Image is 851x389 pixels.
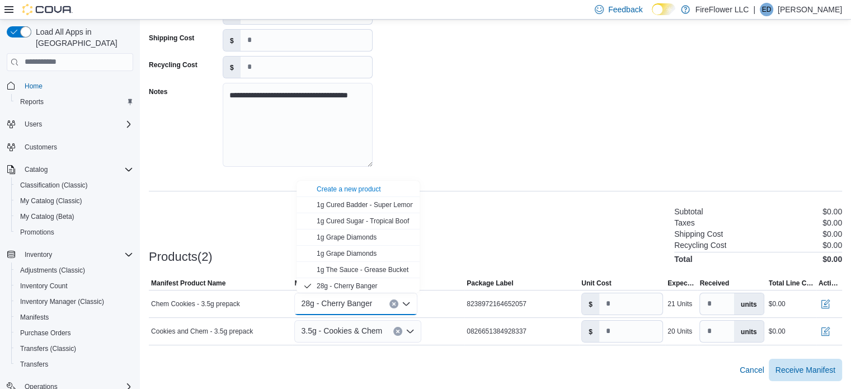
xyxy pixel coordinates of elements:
button: Adjustments (Classic) [11,263,138,278]
span: Expected [667,279,695,288]
span: Cookies and Chem - 3.5g prepack [151,327,253,336]
span: Classification (Classic) [16,179,133,192]
span: Receive Manifest [775,364,835,376]
button: Inventory [2,247,138,263]
p: $0.00 [822,241,842,250]
span: Transfers (Classic) [16,342,133,355]
button: Receive Manifest [769,359,842,381]
span: Catalog [20,163,133,176]
a: Inventory Count [16,279,72,293]
div: $0.00 [769,327,786,336]
span: Inventory Count [20,282,68,290]
span: Inventory [20,248,133,261]
span: Reports [20,97,44,106]
span: Actions [819,279,840,288]
a: Promotions [16,226,59,239]
button: Transfers (Classic) [11,341,138,357]
button: Inventory Count [11,278,138,294]
button: Promotions [11,224,138,240]
span: Promotions [16,226,133,239]
a: Purchase Orders [16,326,76,340]
input: Dark Mode [652,3,675,15]
span: Total Line Cost [769,279,814,288]
label: $ [582,293,599,315]
span: Cancel [740,364,764,376]
a: My Catalog (Beta) [16,210,79,223]
span: ED [762,3,772,16]
button: Create a new product [297,181,420,197]
label: Notes [149,87,167,96]
button: 1g Cured Badder - Super Lemon Haze [297,197,420,213]
div: Emily Deboo [760,3,773,16]
span: Manifest Product Name [151,279,225,288]
button: Users [20,118,46,131]
span: Catalog [25,165,48,174]
a: Inventory Manager (Classic) [16,295,109,308]
button: 1g Grape Diamonds [297,246,420,262]
span: Home [20,79,133,93]
span: Chem Cookies - 3.5g prepack [151,299,240,308]
span: 3.5g - Cookies & Chem [301,324,382,338]
span: My Catalog (Classic) [16,194,133,208]
div: 20 Units [667,327,692,336]
a: Classification (Classic) [16,179,92,192]
span: Promotions [20,228,54,237]
h4: Total [674,255,692,264]
a: Home [20,79,47,93]
button: 28g - Cherry Banger [297,278,420,294]
h4: $0.00 [822,255,842,264]
span: Users [20,118,133,131]
button: 1g Grape Diamonds [297,229,420,246]
h6: Shipping Cost [674,229,723,238]
a: Manifests [16,311,53,324]
h6: Taxes [674,218,695,227]
h6: Recycling Cost [674,241,726,250]
label: $ [582,321,599,342]
button: Catalog [20,163,52,176]
button: Inventory Manager (Classic) [11,294,138,310]
span: Customers [20,140,133,154]
p: $0.00 [822,218,842,227]
label: Recycling Cost [149,60,198,69]
button: Reports [11,94,138,110]
span: Adjustments (Classic) [16,264,133,277]
button: Close list of options [402,299,411,308]
button: Cancel [735,359,769,381]
span: Received [699,279,729,288]
span: Transfers [20,360,48,369]
button: Clear input [393,327,402,336]
button: Open list of options [406,327,415,336]
span: Reports [16,95,133,109]
span: 8238972164652057 [467,299,526,308]
button: Create a new product [317,185,381,194]
label: $ [223,57,241,78]
span: Mapped Product [294,279,347,288]
button: Users [2,116,138,132]
span: Inventory Count [16,279,133,293]
span: 28g - Cherry Banger [317,282,378,290]
button: Clear input [389,299,398,308]
button: Transfers [11,357,138,372]
div: $0.00 [769,299,786,308]
a: Transfers (Classic) [16,342,81,355]
span: Classification (Classic) [20,181,88,190]
span: Dark Mode [652,15,652,16]
p: | [753,3,755,16]
span: Customers [25,143,57,152]
span: 28g - Cherry Banger [301,297,372,310]
img: Cova [22,4,73,15]
label: units [734,321,764,342]
span: Home [25,82,43,91]
a: My Catalog (Classic) [16,194,87,208]
button: Customers [2,139,138,155]
p: [PERSON_NAME] [778,3,842,16]
button: Catalog [2,162,138,177]
span: 1g Cured Sugar - Tropical Boof [317,217,409,225]
span: 1g Grape Diamonds [317,233,377,241]
span: Load All Apps in [GEOGRAPHIC_DATA] [31,26,133,49]
span: 1g Grape Diamonds [317,250,377,257]
label: $ [223,30,241,51]
button: Manifests [11,310,138,325]
a: Adjustments (Classic) [16,264,90,277]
